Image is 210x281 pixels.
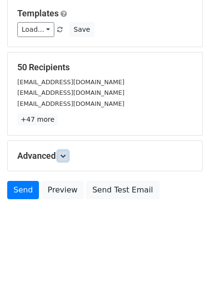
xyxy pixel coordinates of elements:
[17,114,58,126] a: +47 more
[17,89,124,96] small: [EMAIL_ADDRESS][DOMAIN_NAME]
[17,8,59,18] a: Templates
[162,235,210,281] iframe: Chat Widget
[7,181,39,199] a: Send
[17,151,193,161] h5: Advanced
[17,62,193,73] h5: 50 Recipients
[41,181,84,199] a: Preview
[17,22,54,37] a: Load...
[17,100,124,107] small: [EMAIL_ADDRESS][DOMAIN_NAME]
[69,22,94,37] button: Save
[17,78,124,86] small: [EMAIL_ADDRESS][DOMAIN_NAME]
[86,181,159,199] a: Send Test Email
